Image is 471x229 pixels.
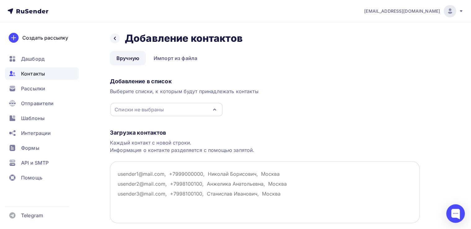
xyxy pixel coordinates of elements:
[147,51,204,65] a: Импорт из файла
[115,106,164,113] div: Списки не выбраны
[21,114,45,122] span: Шаблоны
[21,212,43,219] span: Telegram
[110,78,420,85] div: Добавление в список
[110,88,420,95] div: Выберите списки, к которым будут принадлежать контакты
[110,102,223,117] button: Списки не выбраны
[110,51,146,65] a: Вручную
[5,112,79,124] a: Шаблоны
[21,70,45,77] span: Контакты
[21,144,39,152] span: Формы
[5,142,79,154] a: Формы
[21,174,42,181] span: Помощь
[21,55,45,63] span: Дашборд
[5,67,79,80] a: Контакты
[21,85,45,92] span: Рассылки
[364,8,440,14] span: [EMAIL_ADDRESS][DOMAIN_NAME]
[110,139,420,154] div: Каждый контакт с новой строки. Информация о контакте разделяется с помощью запятой.
[364,5,464,17] a: [EMAIL_ADDRESS][DOMAIN_NAME]
[5,97,79,110] a: Отправители
[22,34,68,41] div: Создать рассылку
[21,159,49,166] span: API и SMTP
[110,129,420,136] div: Загрузка контактов
[125,32,243,45] h2: Добавление контактов
[5,53,79,65] a: Дашборд
[21,100,54,107] span: Отправители
[21,129,51,137] span: Интеграции
[5,82,79,95] a: Рассылки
